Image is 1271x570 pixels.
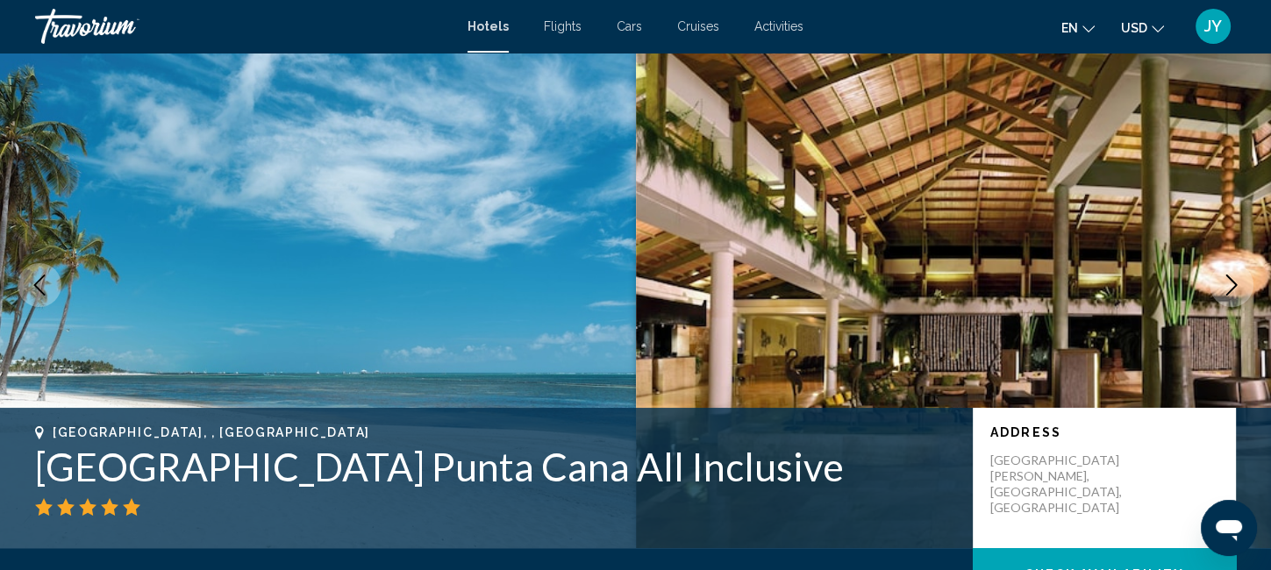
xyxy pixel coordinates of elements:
a: Activities [754,19,803,33]
p: Address [990,425,1218,439]
a: Hotels [468,19,509,33]
span: en [1061,21,1078,35]
a: Flights [544,19,582,33]
button: Change currency [1121,15,1164,40]
span: [GEOGRAPHIC_DATA], , [GEOGRAPHIC_DATA] [53,425,370,439]
p: [GEOGRAPHIC_DATA][PERSON_NAME], [GEOGRAPHIC_DATA], [GEOGRAPHIC_DATA] [990,452,1131,516]
a: Travorium [35,9,450,44]
button: User Menu [1190,8,1236,45]
span: USD [1121,21,1147,35]
span: JY [1204,18,1222,35]
iframe: Button to launch messaging window [1201,500,1257,556]
h1: [GEOGRAPHIC_DATA] Punta Cana All Inclusive [35,444,955,489]
button: Next image [1210,263,1253,307]
a: Cars [617,19,642,33]
a: Cruises [677,19,719,33]
button: Change language [1061,15,1095,40]
button: Previous image [18,263,61,307]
